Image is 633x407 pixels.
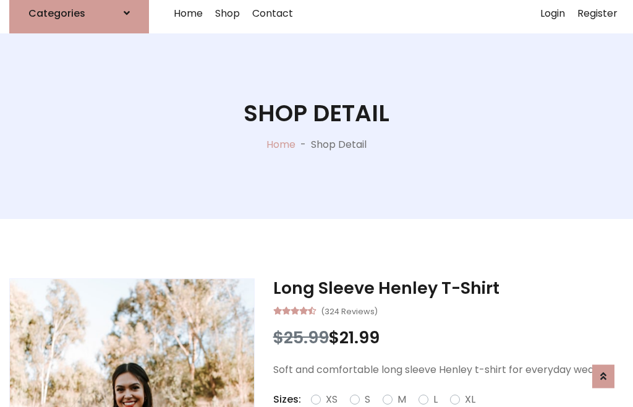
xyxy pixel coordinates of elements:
[273,328,624,348] h3: $
[311,137,367,152] p: Shop Detail
[339,326,380,349] span: 21.99
[28,7,85,19] h6: Categories
[397,392,406,407] label: M
[295,137,311,152] p: -
[326,392,338,407] label: XS
[365,392,370,407] label: S
[321,303,378,318] small: (324 Reviews)
[273,362,624,377] p: Soft and comfortable long sleeve Henley t-shirt for everyday wear.
[273,392,301,407] p: Sizes:
[273,326,329,349] span: $25.99
[433,392,438,407] label: L
[273,278,624,298] h3: Long Sleeve Henley T-Shirt
[244,100,389,127] h1: Shop Detail
[266,137,295,152] a: Home
[465,392,475,407] label: XL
